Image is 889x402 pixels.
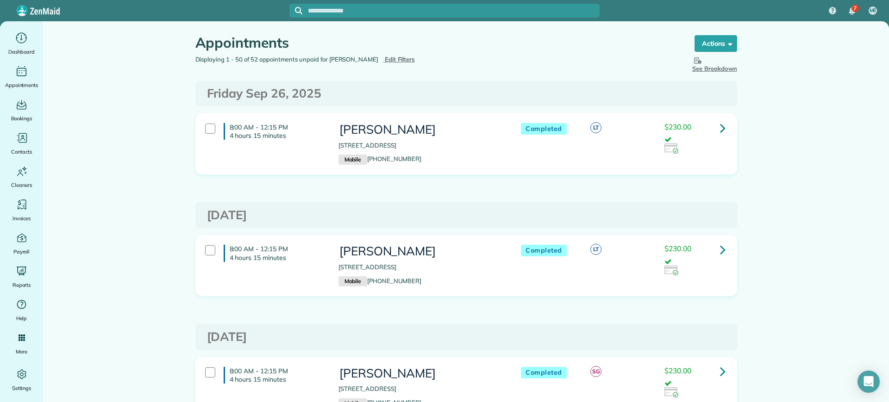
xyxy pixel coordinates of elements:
a: Mobile[PHONE_NUMBER] [338,155,421,162]
a: Bookings [4,97,39,123]
p: [STREET_ADDRESS] [338,263,502,272]
span: Appointments [5,80,38,90]
span: Bookings [11,114,32,123]
button: Focus search [289,7,302,14]
a: Reports [4,264,39,290]
h3: [DATE] [207,209,726,222]
span: Dashboard [8,47,35,56]
span: Completed [521,367,567,378]
h3: [PERSON_NAME] [338,123,502,136]
h4: 8:00 AM - 12:15 PM [224,245,325,261]
p: [STREET_ADDRESS] [338,384,502,394]
img: icon_credit_card_success-27c2c4fc500a7f1a58a13ef14842cb958d03041fefb464fd2e53c949a5770e83.png [664,387,678,397]
div: Displaying 1 - 50 of 52 appointments unpaid for [PERSON_NAME] [188,55,466,64]
h3: Friday Sep 26, 2025 [207,87,726,100]
h4: 8:00 AM - 12:15 PM [224,123,325,140]
span: $230.00 [664,244,691,253]
small: Mobile [338,276,367,286]
a: Dashboard [4,31,39,56]
span: Completed [521,123,567,135]
span: Help [16,314,27,323]
h4: 8:00 AM - 12:15 PM [224,367,325,383]
button: See Breakdown [692,55,737,74]
a: Invoices [4,197,39,223]
span: More [16,347,27,356]
span: 7 [853,5,857,12]
a: Mobile[PHONE_NUMBER] [338,277,421,284]
p: 4 hours 15 minutes [230,131,325,140]
a: Payroll [4,230,39,256]
h3: [DATE] [207,330,726,344]
a: Help [4,297,39,323]
span: Payroll [13,247,30,256]
a: Edit Filters [383,56,415,63]
a: Appointments [4,64,39,90]
span: Completed [521,245,567,256]
small: Mobile [338,155,367,165]
img: icon_credit_card_success-27c2c4fc500a7f1a58a13ef14842cb958d03041fefb464fd2e53c949a5770e83.png [664,143,678,154]
button: Actions [695,35,737,52]
span: Invoices [13,214,31,223]
p: [STREET_ADDRESS] [338,141,502,150]
div: Open Intercom Messenger [858,371,880,393]
a: Contacts [4,130,39,156]
p: 4 hours 15 minutes [230,375,325,383]
span: See Breakdown [692,55,737,72]
div: 7 unread notifications [842,1,862,21]
span: LT [590,244,601,255]
span: Settings [12,383,31,393]
svg: Focus search [295,7,302,14]
h3: [PERSON_NAME] [338,245,502,258]
h3: [PERSON_NAME] [338,367,502,380]
span: LT [590,122,601,133]
span: ME [870,7,876,14]
span: SG [590,366,601,377]
span: $230.00 [664,366,691,375]
span: $230.00 [664,122,691,131]
h1: Appointments [195,35,677,50]
span: Cleaners [11,180,32,190]
span: Edit Filters [385,56,415,63]
img: icon_credit_card_success-27c2c4fc500a7f1a58a13ef14842cb958d03041fefb464fd2e53c949a5770e83.png [664,266,678,276]
a: Cleaners [4,164,39,190]
p: 4 hours 15 minutes [230,254,325,262]
span: Contacts [11,147,32,156]
span: Reports [13,280,31,290]
a: Settings [4,367,39,393]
